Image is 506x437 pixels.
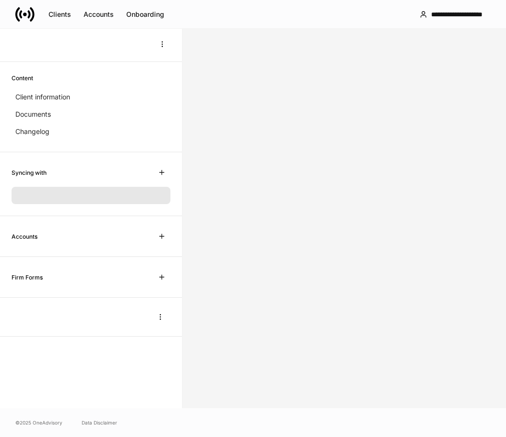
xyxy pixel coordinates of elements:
[12,88,170,106] a: Client information
[15,92,70,102] p: Client information
[12,106,170,123] a: Documents
[126,11,164,18] div: Onboarding
[120,7,170,22] button: Onboarding
[15,127,49,136] p: Changelog
[15,109,51,119] p: Documents
[15,419,62,426] span: © 2025 OneAdvisory
[82,419,117,426] a: Data Disclaimer
[12,123,170,140] a: Changelog
[42,7,77,22] button: Clients
[77,7,120,22] button: Accounts
[84,11,114,18] div: Accounts
[12,73,33,83] h6: Content
[12,273,43,282] h6: Firm Forms
[12,168,47,177] h6: Syncing with
[48,11,71,18] div: Clients
[12,232,37,241] h6: Accounts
